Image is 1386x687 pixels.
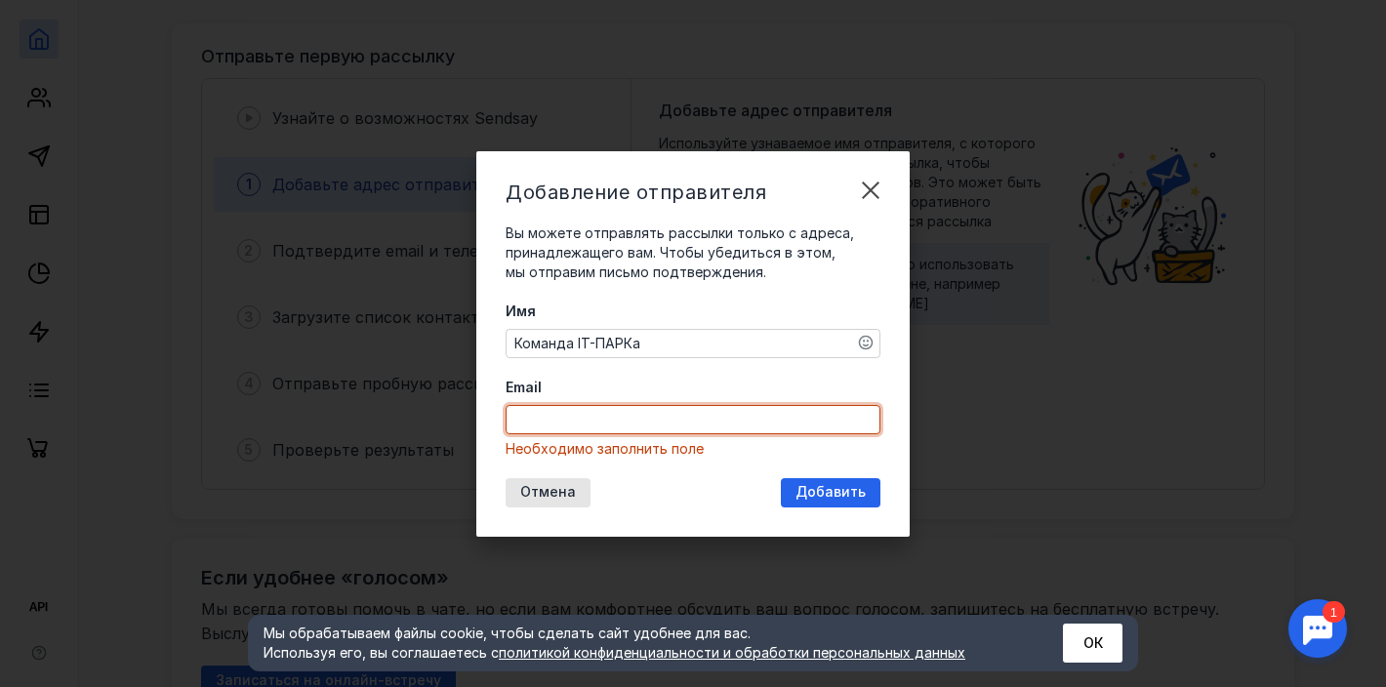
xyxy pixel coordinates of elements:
button: Добавить [781,478,880,507]
span: Добавить [795,484,866,501]
div: Необходимо заполнить поле [506,439,880,459]
textarea: Команда IT-ПАРКа [507,330,879,357]
span: Добавление отправителя [506,181,766,204]
span: Email [506,378,542,397]
a: политикой конфиденциальности и обработки персональных данных [499,644,965,661]
span: Отмена [520,484,576,501]
button: ОК [1063,624,1122,663]
div: Мы обрабатываем файлы cookie, чтобы сделать сайт удобнее для вас. Используя его, вы соглашаетесь c [264,624,1015,663]
span: Имя [506,302,536,321]
span: Вы можете отправлять рассылки только с адреса, принадлежащего вам. Чтобы убедиться в этом, мы отп... [506,224,854,280]
button: Отмена [506,478,591,507]
div: 1 [44,12,66,33]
